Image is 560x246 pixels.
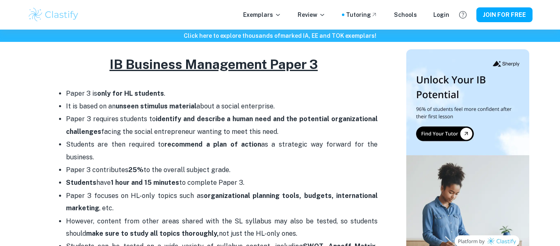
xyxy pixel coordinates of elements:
strong: only for HL students [97,90,164,97]
strong: Students [66,179,96,186]
p: Paper 3 contributes to the overall subject grade. [66,164,378,176]
p: It is based on an about a social enterprise. [66,100,378,113]
strong: unseen stimulus material [116,102,196,110]
a: Schools [394,10,417,19]
u: IB Business Management Paper 3 [109,57,318,72]
p: have to complete Paper 3. [66,177,378,189]
strong: organizational planning tools, budgets, international marketing [66,192,378,212]
img: Clastify logo [27,7,80,23]
h6: Click here to explore thousands of marked IA, EE and TOK exemplars ! [2,31,558,40]
p: Exemplars [243,10,281,19]
p: Review [298,10,326,19]
button: JOIN FOR FREE [476,7,533,22]
p: However, content from other areas shared with the SL syllabus may also be tested, so students sho... [66,215,378,240]
strong: make sure to study all topics thoroughly, [86,230,219,237]
p: Paper 3 requires students to facing the social entrepreneur wanting to meet this need. [66,113,378,138]
p: Students are then required to as a strategic way forward for the business. [66,138,378,163]
p: Paper 3 is . [66,87,378,100]
strong: recommend a plan of action [164,140,261,148]
a: Tutoring [346,10,378,19]
a: Login [433,10,449,19]
strong: identify and describe a human need and the potential organizational challenges [66,115,378,135]
strong: 25% [128,166,143,174]
p: Paper 3 focuses on HL-only topics such as , etc. [66,190,378,215]
strong: 1 hour and 15 minutes [111,179,179,186]
button: Help and Feedback [456,8,470,22]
